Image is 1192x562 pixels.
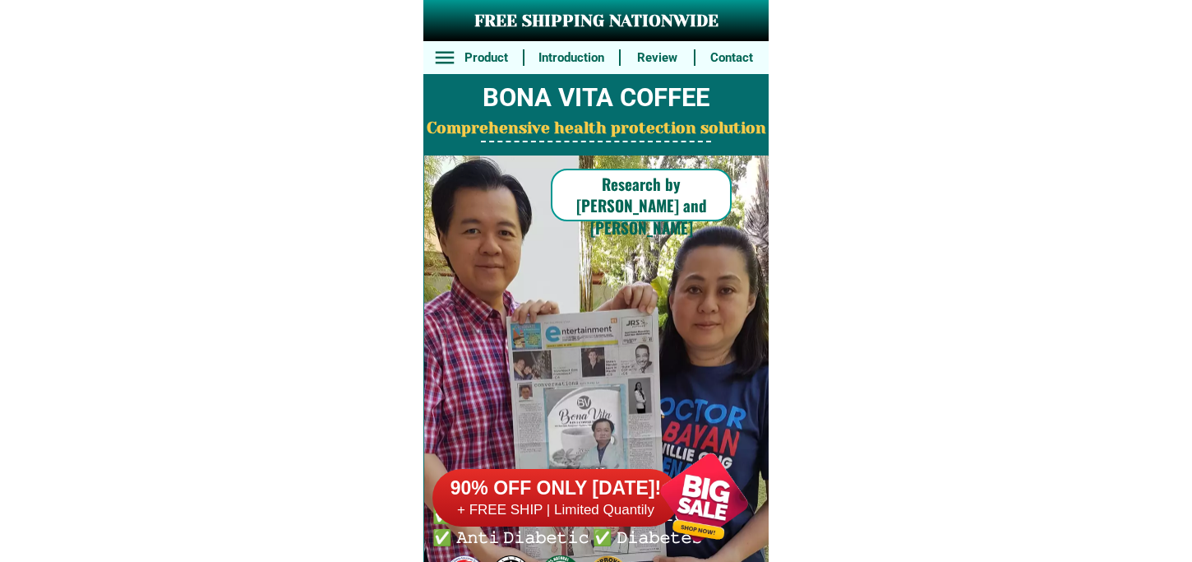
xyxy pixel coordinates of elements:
h6: Review [629,49,685,67]
h6: + FREE SHIP | Limited Quantily [432,501,679,519]
h6: 90% OFF ONLY [DATE]! [432,476,679,501]
h6: Introduction [534,49,610,67]
h3: FREE SHIPPING NATIONWIDE [423,9,769,34]
h6: Product [459,49,515,67]
h6: Research by [PERSON_NAME] and [PERSON_NAME] [551,173,732,239]
h2: Comprehensive health protection solution [423,117,769,141]
h2: BONA VITA COFFEE [423,79,769,118]
h6: Contact [704,49,760,67]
